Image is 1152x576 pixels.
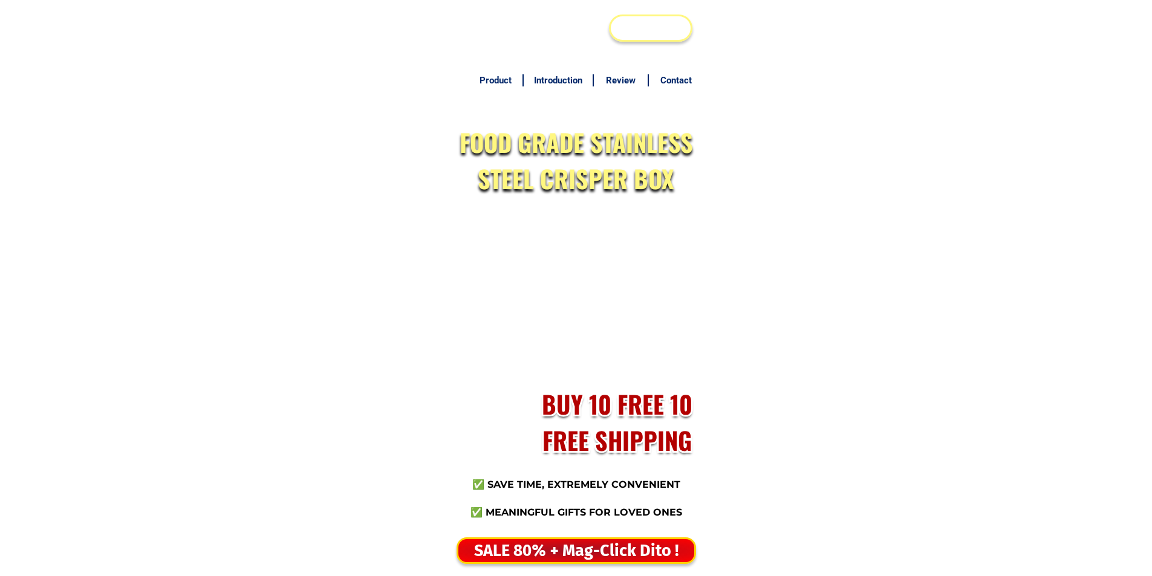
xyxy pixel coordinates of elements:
h6: Product [475,74,516,88]
h6: Review [600,74,642,88]
div: SALE 80% + Mag-Click Dito ! [449,537,703,564]
h2: BUY 10 FREE 10 FREE SHIPPING [530,386,705,458]
h3: ✅ Meaningful gifts for loved ones [464,505,688,520]
h3: JAPAN TECHNOLOGY ジャパンテクノロジー [461,6,613,50]
h3: ✅ Save time, Extremely convenient [464,477,688,492]
h6: Introduction [530,74,586,88]
div: BUY NOW [611,18,691,37]
h6: Contact [656,74,697,88]
h2: FOOD GRADE STAINLESS STEEL CRISPER BOX [453,124,699,196]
